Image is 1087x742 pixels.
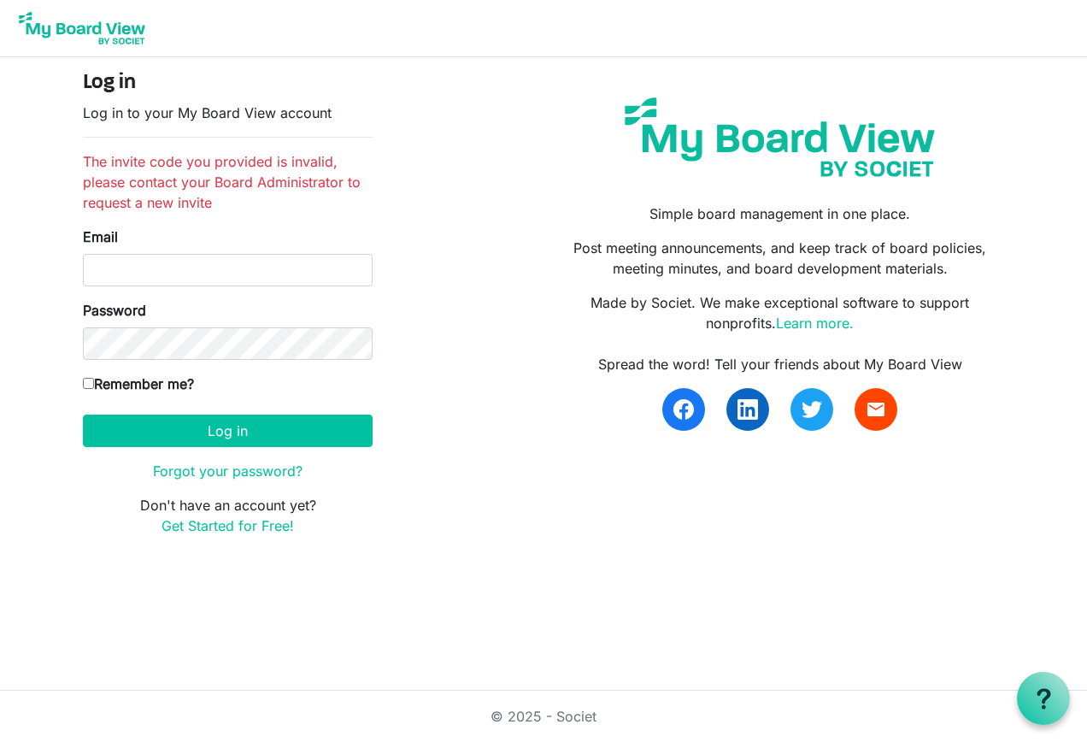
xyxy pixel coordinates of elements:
p: Post meeting announcements, and keep track of board policies, meeting minutes, and board developm... [556,238,1004,279]
img: facebook.svg [673,399,694,420]
img: linkedin.svg [737,399,758,420]
a: Get Started for Free! [162,517,294,534]
label: Password [83,300,146,321]
a: Forgot your password? [153,462,303,480]
img: twitter.svg [802,399,822,420]
p: Log in to your My Board View account [83,103,373,123]
p: Don't have an account yet? [83,495,373,536]
p: Made by Societ. We make exceptional software to support nonprofits. [556,292,1004,333]
img: my-board-view-societ.svg [612,85,948,190]
p: Simple board management in one place. [556,203,1004,224]
a: Learn more. [776,315,854,332]
label: Email [83,227,118,247]
label: Remember me? [83,374,194,394]
h4: Log in [83,71,373,96]
button: Log in [83,415,373,447]
span: email [866,399,886,420]
li: The invite code you provided is invalid, please contact your Board Administrator to request a new... [83,151,373,213]
a: email [855,388,897,431]
a: © 2025 - Societ [491,708,596,725]
div: Spread the word! Tell your friends about My Board View [556,354,1004,374]
img: My Board View Logo [14,7,150,50]
input: Remember me? [83,378,94,389]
